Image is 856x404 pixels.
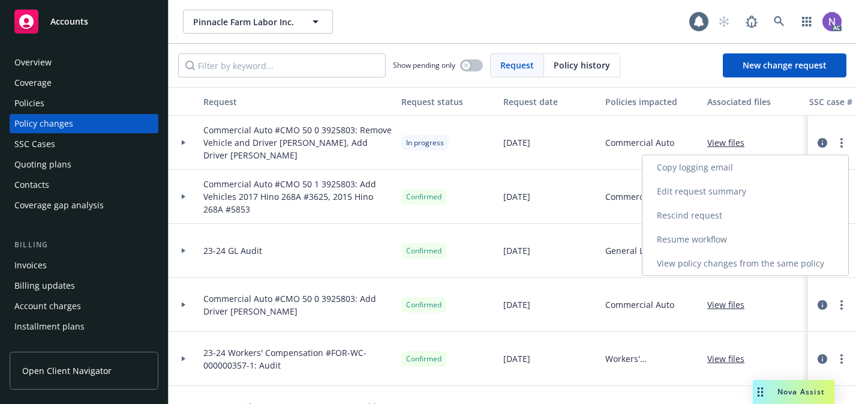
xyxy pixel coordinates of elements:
span: Commercial Auto #CMO 50 1 3925803: Add Vehicles 2017 Hino 268A #3625, 2015 Hino 268A #5853 [203,178,392,216]
span: [DATE] [503,244,530,257]
div: Quoting plans [14,155,71,174]
button: Request status [397,87,498,116]
a: Accounts [10,5,158,38]
button: Policies impacted [600,87,702,116]
span: In progress [406,137,444,148]
div: Toggle Row Expanded [169,170,199,224]
div: Coverage gap analysis [14,196,104,215]
span: Confirmed [406,300,441,310]
div: Installment plans [14,317,85,336]
div: Request status [401,95,494,108]
a: Billing updates [10,276,158,295]
a: Resume workflow [642,228,848,252]
button: Request [199,87,397,116]
div: Overview [14,53,52,72]
a: Account charges [10,297,158,316]
a: circleInformation [815,352,830,366]
a: more [834,298,849,312]
div: Toggle Row Expanded [169,224,199,278]
span: Pinnacle Farm Labor Inc. [193,16,297,28]
div: Toggle Row Expanded [169,116,199,170]
span: Commercial Auto [605,136,674,149]
span: Confirmed [406,191,441,202]
button: Pinnacle Farm Labor Inc. [183,10,333,34]
span: New change request [743,59,827,71]
a: Report a Bug [740,10,764,34]
div: Drag to move [753,380,768,404]
a: Coverage [10,73,158,92]
div: SSC Cases [14,134,55,154]
a: View files [707,298,754,311]
span: [DATE] [503,298,530,311]
span: Confirmed [406,354,441,364]
div: Toggle Row Expanded [169,332,199,386]
span: Accounts [50,17,88,26]
a: Contacts [10,175,158,194]
span: Commercial Auto #CMO 50 0 3925803: Remove Vehicle and Driver [PERSON_NAME], Add Driver [PERSON_NAME] [203,124,392,161]
a: Coverage gap analysis [10,196,158,215]
img: photo [822,12,842,31]
a: Rescind request [642,204,848,228]
input: Filter by keyword... [178,53,386,77]
a: Start snowing [712,10,736,34]
span: 23-24 GL Audit [203,244,262,257]
span: Show pending only [393,60,455,70]
span: Request [500,59,534,71]
div: Coverage [14,73,52,92]
span: Confirmed [406,246,441,256]
div: Request [203,95,392,108]
span: General Liability [605,244,671,257]
div: Request date [503,95,596,108]
div: Associated files [707,95,800,108]
span: Nova Assist [777,387,825,397]
a: Switch app [795,10,819,34]
a: circleInformation [815,136,830,150]
button: Request date [498,87,600,116]
span: [DATE] [503,136,530,149]
div: Contacts [14,175,49,194]
span: Commercial Auto #CMO 50 0 3925803: Add Driver [PERSON_NAME] [203,292,392,318]
div: Policy changes [14,114,73,133]
button: Associated files [702,87,804,116]
span: [DATE] [503,352,530,365]
span: 23-24 Workers' Compensation #FOR-WC-000000357-1: Audit [203,346,392,372]
a: circleInformation [815,298,830,312]
a: View files [707,352,754,365]
div: Billing updates [14,276,75,295]
a: more [834,352,849,366]
div: Billing [10,239,158,251]
a: Edit request summary [642,179,848,204]
span: Policy history [554,59,610,71]
div: Policies impacted [605,95,698,108]
span: Open Client Navigator [22,364,112,377]
a: SSC Cases [10,134,158,154]
div: Policies [14,94,44,113]
span: Commercial Auto [605,298,674,311]
a: more [834,136,849,150]
a: Installment plans [10,317,158,336]
a: Policy changes [10,114,158,133]
a: Copy logging email [642,155,848,179]
span: Commercial Auto [605,190,674,203]
span: [DATE] [503,190,530,203]
div: Account charges [14,297,81,316]
button: Nova Assist [753,380,834,404]
a: View files [707,136,754,149]
div: Invoices [14,256,47,275]
div: Toggle Row Expanded [169,278,199,332]
span: Workers' Compensation [605,352,698,365]
a: Quoting plans [10,155,158,174]
a: Policies [10,94,158,113]
a: New change request [723,53,846,77]
a: View policy changes from the same policy [642,252,848,276]
a: Overview [10,53,158,72]
a: Search [767,10,791,34]
a: Invoices [10,256,158,275]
